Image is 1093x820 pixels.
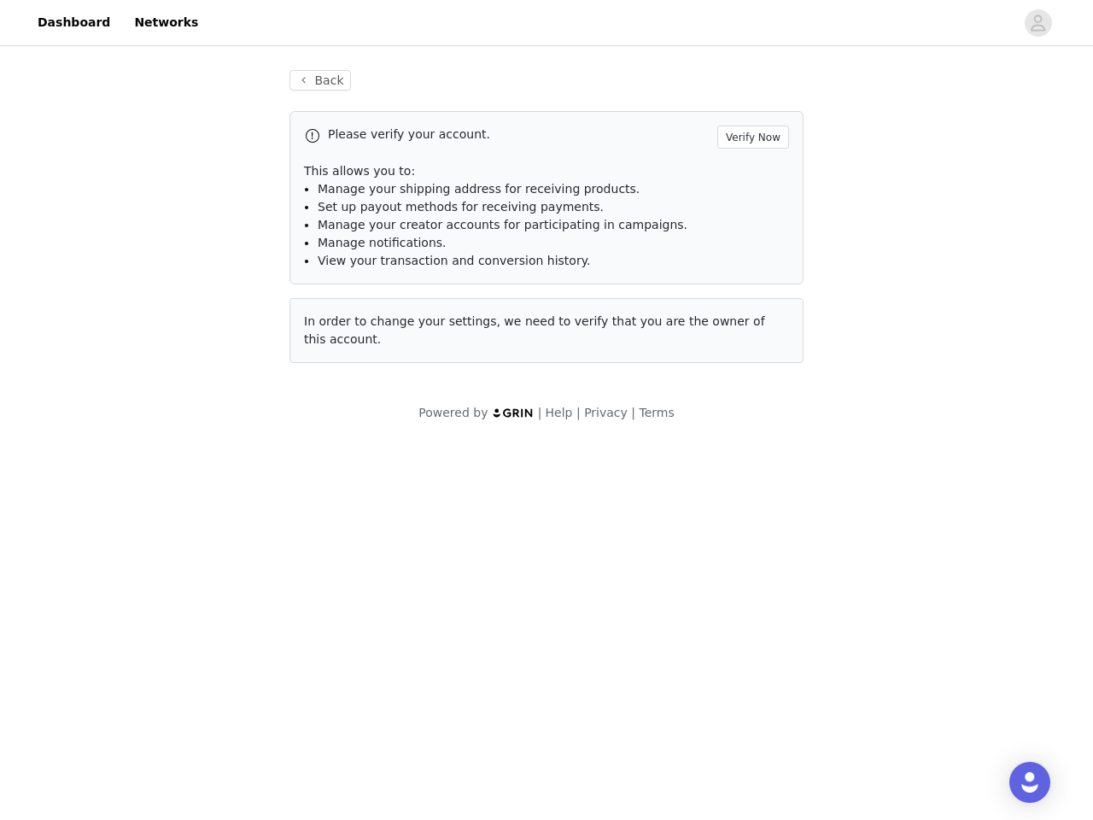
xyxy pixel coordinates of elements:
[1030,9,1046,37] div: avatar
[318,254,590,267] span: View your transaction and conversion history.
[124,3,208,42] a: Networks
[304,162,789,180] p: This allows you to:
[289,70,351,91] button: Back
[492,407,535,419] img: logo
[1009,762,1050,803] div: Open Intercom Messenger
[584,406,628,419] a: Privacy
[639,406,674,419] a: Terms
[538,406,542,419] span: |
[631,406,635,419] span: |
[717,126,789,149] button: Verify Now
[328,126,710,143] p: Please verify your account.
[576,406,581,419] span: |
[318,218,687,231] span: Manage your creator accounts for participating in campaigns.
[546,406,573,419] a: Help
[318,182,640,196] span: Manage your shipping address for receiving products.
[318,200,604,214] span: Set up payout methods for receiving payments.
[418,406,488,419] span: Powered by
[27,3,120,42] a: Dashboard
[304,314,765,346] span: In order to change your settings, we need to verify that you are the owner of this account.
[318,236,447,249] span: Manage notifications.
